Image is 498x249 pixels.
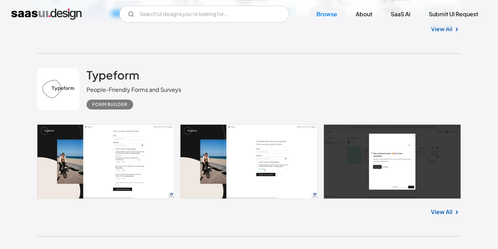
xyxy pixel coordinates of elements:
[382,6,419,22] a: SaaS Ai
[119,6,289,23] input: Search UI designs you're looking for...
[347,6,381,22] a: About
[119,6,289,23] form: Email Form
[87,68,139,85] a: Typeform
[87,68,139,82] h2: Typeform
[87,85,181,94] div: People-Friendly Forms and Surveys
[431,208,452,216] a: View All
[420,6,487,22] a: Submit UI Request
[308,6,346,22] a: Browse
[431,25,452,33] a: View All
[92,100,128,109] div: Form Builder
[11,8,82,20] a: home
